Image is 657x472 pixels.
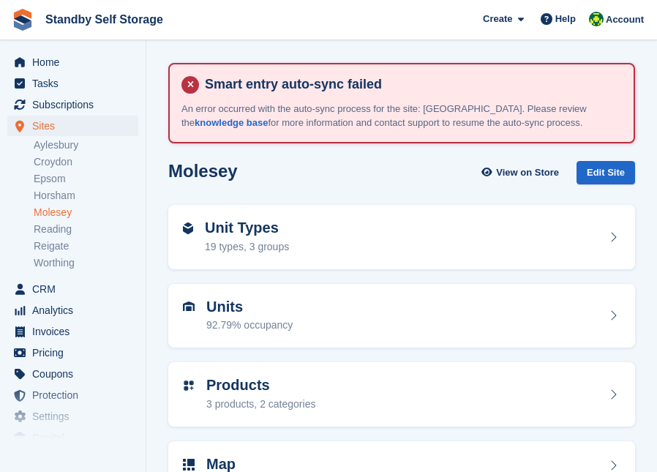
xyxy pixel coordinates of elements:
[183,380,195,392] img: custom-product-icn-752c56ca05d30b4aa98f6f15887a0e09747e85b44ffffa43cff429088544963d.svg
[34,155,138,169] a: Croydon
[12,9,34,31] img: stora-icon-8386f47178a22dfd0bd8f6a31ec36ba5ce8667c1dd55bd0f319d3a0aa187defe.svg
[483,12,512,26] span: Create
[205,220,289,236] h2: Unit Types
[555,12,576,26] span: Help
[206,377,315,394] h2: Products
[168,161,238,181] h2: Molesey
[199,76,622,93] h4: Smart entry auto-sync failed
[32,52,120,72] span: Home
[34,222,138,236] a: Reading
[479,161,565,185] a: View on Store
[40,7,169,31] a: Standby Self Storage
[589,12,604,26] img: John Ford
[206,299,293,315] h2: Units
[7,406,138,427] a: menu
[32,94,120,115] span: Subscriptions
[168,205,635,269] a: Unit Types 19 types, 3 groups
[34,239,138,253] a: Reigate
[7,52,138,72] a: menu
[34,256,138,270] a: Worthing
[206,397,315,412] div: 3 products, 2 categories
[32,73,120,94] span: Tasks
[34,206,138,220] a: Molesey
[32,427,120,448] span: Capital
[183,459,195,471] img: map-icn-33ee37083ee616e46c38cad1a60f524a97daa1e2b2c8c0bc3eb3415660979fc1.svg
[34,138,138,152] a: Aylesbury
[7,385,138,405] a: menu
[7,300,138,321] a: menu
[7,342,138,363] a: menu
[181,102,622,130] p: An error occurred with the auto-sync process for the site: [GEOGRAPHIC_DATA]. Please review the f...
[7,321,138,342] a: menu
[606,12,644,27] span: Account
[32,279,120,299] span: CRM
[206,318,293,333] div: 92.79% occupancy
[7,116,138,136] a: menu
[34,189,138,203] a: Horsham
[7,364,138,384] a: menu
[7,427,138,448] a: menu
[32,406,120,427] span: Settings
[32,321,120,342] span: Invoices
[183,301,195,312] img: unit-icn-7be61d7bf1b0ce9d3e12c5938cc71ed9869f7b940bace4675aadf7bd6d80202e.svg
[7,94,138,115] a: menu
[32,342,120,363] span: Pricing
[195,117,268,128] a: knowledge base
[32,300,120,321] span: Analytics
[32,364,120,384] span: Coupons
[7,73,138,94] a: menu
[32,116,120,136] span: Sites
[34,172,138,186] a: Epsom
[7,279,138,299] a: menu
[32,385,120,405] span: Protection
[577,161,635,191] a: Edit Site
[496,165,559,180] span: View on Store
[205,239,289,255] div: 19 types, 3 groups
[168,284,635,348] a: Units 92.79% occupancy
[183,222,193,234] img: unit-type-icn-2b2737a686de81e16bb02015468b77c625bbabd49415b5ef34ead5e3b44a266d.svg
[168,362,635,427] a: Products 3 products, 2 categories
[577,161,635,185] div: Edit Site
